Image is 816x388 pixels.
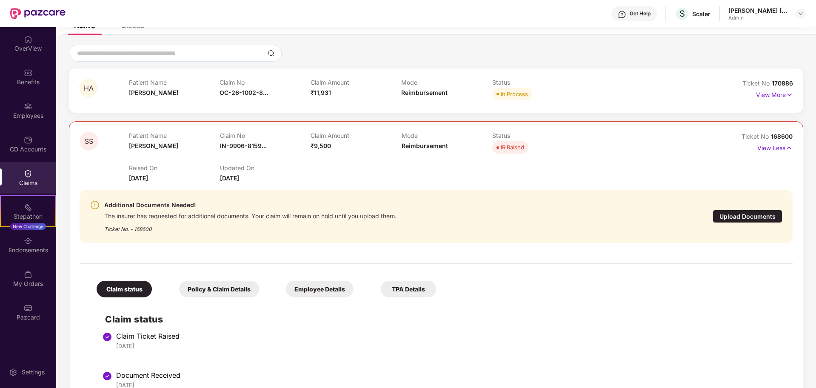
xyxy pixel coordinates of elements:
span: S [679,9,685,19]
div: Admin [728,14,788,21]
img: svg+xml;base64,PHN2ZyBpZD0iU3RlcC1Eb25lLTMyeDMyIiB4bWxucz0iaHR0cDovL3d3dy53My5vcmcvMjAwMC9zdmciIH... [102,371,112,381]
p: Claim No [220,79,311,86]
div: Additional Documents Needed! [104,200,397,210]
img: svg+xml;base64,PHN2ZyB4bWxucz0iaHR0cDovL3d3dy53My5vcmcvMjAwMC9zdmciIHdpZHRoPSIxNyIgaGVpZ2h0PSIxNy... [785,143,793,153]
span: SS [85,138,93,145]
div: [PERSON_NAME] [PERSON_NAME] [728,6,788,14]
p: View More [756,88,793,100]
p: View Less [757,141,793,153]
img: svg+xml;base64,PHN2ZyBpZD0iU2V0dGluZy0yMHgyMCIgeG1sbnM9Imh0dHA6Ly93d3cudzMub3JnLzIwMDAvc3ZnIiB3aW... [9,368,17,377]
span: 170886 [772,80,793,87]
div: IR Raised [501,143,524,151]
span: IN-9906-8159... [220,142,267,149]
p: Patient Name [129,132,220,139]
span: 168600 [771,133,793,140]
div: Scaler [692,10,710,18]
div: Policy & Claim Details [179,281,259,297]
img: svg+xml;base64,PHN2ZyBpZD0iTXlfT3JkZXJzIiBkYXRhLW5hbWU9Ik15IE9yZGVycyIgeG1sbnM9Imh0dHA6Ly93d3cudz... [24,270,32,279]
div: TPA Details [381,281,436,297]
div: Get Help [630,10,651,17]
div: Settings [19,368,47,377]
img: svg+xml;base64,PHN2ZyBpZD0iSGVscC0zMngzMiIgeG1sbnM9Imh0dHA6Ly93d3cudzMub3JnLzIwMDAvc3ZnIiB3aWR0aD... [618,10,626,19]
div: Claim Ticket Raised [116,332,784,340]
img: svg+xml;base64,PHN2ZyBpZD0iRW1wbG95ZWVzIiB4bWxucz0iaHR0cDovL3d3dy53My5vcmcvMjAwMC9zdmciIHdpZHRoPS... [24,102,32,111]
img: svg+xml;base64,PHN2ZyBpZD0iV2FybmluZ18tXzI0eDI0IiBkYXRhLW5hbWU9Ildhcm5pbmcgLSAyNHgyNCIgeG1sbnM9Im... [90,200,100,210]
img: New Pazcare Logo [10,8,66,19]
div: Document Received [116,371,784,379]
p: Patient Name [129,79,220,86]
p: Mode [401,79,492,86]
img: svg+xml;base64,PHN2ZyBpZD0iRW5kb3JzZW1lbnRzIiB4bWxucz0iaHR0cDovL3d3dy53My5vcmcvMjAwMC9zdmciIHdpZH... [24,237,32,245]
div: The insurer has requested for additional documents. Your claim will remain on hold until you uplo... [104,210,397,220]
img: svg+xml;base64,PHN2ZyBpZD0iQ0RfQWNjb3VudHMiIGRhdGEtbmFtZT0iQ0QgQWNjb3VudHMiIHhtbG5zPSJodHRwOi8vd3... [24,136,32,144]
div: Stepathon [1,212,55,221]
div: Employee Details [286,281,354,297]
span: ₹11,931 [311,89,331,96]
p: Status [492,79,583,86]
img: svg+xml;base64,PHN2ZyBpZD0iU3RlcC1Eb25lLTMyeDMyIiB4bWxucz0iaHR0cDovL3d3dy53My5vcmcvMjAwMC9zdmciIH... [102,332,112,342]
img: svg+xml;base64,PHN2ZyB4bWxucz0iaHR0cDovL3d3dy53My5vcmcvMjAwMC9zdmciIHdpZHRoPSIyMSIgaGVpZ2h0PSIyMC... [24,203,32,211]
div: Claim status [97,281,152,297]
img: svg+xml;base64,PHN2ZyBpZD0iQ2xhaW0iIHhtbG5zPSJodHRwOi8vd3d3LnczLm9yZy8yMDAwL3N2ZyIgd2lkdGg9IjIwIi... [24,169,32,178]
span: Reimbursement [402,142,448,149]
img: svg+xml;base64,PHN2ZyB4bWxucz0iaHR0cDovL3d3dy53My5vcmcvMjAwMC9zdmciIHdpZHRoPSIxNyIgaGVpZ2h0PSIxNy... [786,90,793,100]
p: Status [492,132,583,139]
div: New Challenge [10,223,46,230]
img: svg+xml;base64,PHN2ZyBpZD0iUGF6Y2FyZCIgeG1sbnM9Imh0dHA6Ly93d3cudzMub3JnLzIwMDAvc3ZnIiB3aWR0aD0iMj... [24,304,32,312]
p: Mode [402,132,492,139]
span: Ticket No [742,133,771,140]
div: Ticket No. - 168600 [104,220,397,233]
div: [DATE] [116,342,784,350]
div: In Process [501,90,528,98]
img: svg+xml;base64,PHN2ZyBpZD0iQmVuZWZpdHMiIHhtbG5zPSJodHRwOi8vd3d3LnczLm9yZy8yMDAwL3N2ZyIgd2lkdGg9Ij... [24,68,32,77]
p: Claim Amount [311,79,402,86]
span: Ticket No [742,80,772,87]
div: Upload Documents [713,210,782,223]
img: svg+xml;base64,PHN2ZyBpZD0iU2VhcmNoLTMyeDMyIiB4bWxucz0iaHR0cDovL3d3dy53My5vcmcvMjAwMC9zdmciIHdpZH... [268,50,274,57]
span: HA [84,85,94,92]
img: svg+xml;base64,PHN2ZyBpZD0iRHJvcGRvd24tMzJ4MzIiIHhtbG5zPSJodHRwOi8vd3d3LnczLm9yZy8yMDAwL3N2ZyIgd2... [797,10,804,17]
img: svg+xml;base64,PHN2ZyBpZD0iSG9tZSIgeG1sbnM9Imh0dHA6Ly93d3cudzMub3JnLzIwMDAvc3ZnIiB3aWR0aD0iMjAiIG... [24,35,32,43]
span: [PERSON_NAME] [129,89,178,96]
p: Claim No [220,132,311,139]
span: Reimbursement [401,89,448,96]
span: [DATE] [129,174,148,182]
span: [PERSON_NAME] [129,142,178,149]
span: OC-26-1002-8... [220,89,268,96]
h2: Claim status [105,312,784,326]
span: ₹9,500 [311,142,331,149]
p: Raised On [129,164,220,171]
span: [DATE] [220,174,239,182]
p: Claim Amount [311,132,401,139]
p: Updated On [220,164,311,171]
